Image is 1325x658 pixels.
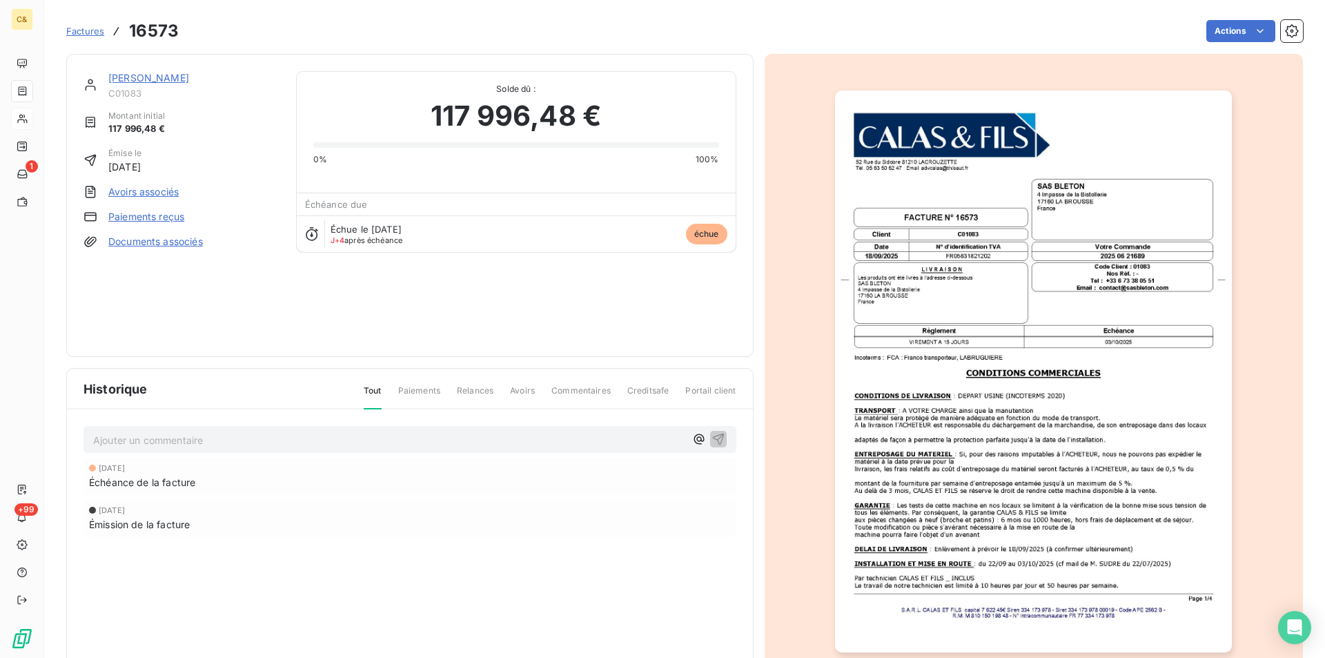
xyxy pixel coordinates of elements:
span: après échéance [331,236,403,244]
span: +99 [14,503,38,516]
span: 100% [696,153,719,166]
span: échue [686,224,727,244]
span: 117 996,48 € [108,122,165,136]
a: [PERSON_NAME] [108,72,189,84]
span: Commentaires [551,385,611,408]
span: Montant initial [108,110,165,122]
span: [DATE] [108,159,141,174]
span: [DATE] [99,464,125,472]
span: Échue le [DATE] [331,224,402,235]
a: Avoirs associés [108,185,179,199]
span: Échéance de la facture [89,475,195,490]
span: Portail client [685,385,736,408]
span: Échéance due [305,199,368,210]
span: Relances [457,385,493,408]
a: Documents associés [108,235,203,249]
img: invoice_thumbnail [835,90,1232,652]
span: [DATE] [99,506,125,514]
span: Émission de la facture [89,517,190,532]
span: 0% [313,153,327,166]
h3: 16573 [129,19,179,43]
span: Historique [84,380,148,398]
span: Solde dû : [313,83,719,95]
img: Logo LeanPay [11,628,33,650]
span: Creditsafe [627,385,669,408]
span: Tout [364,385,382,409]
div: Open Intercom Messenger [1278,611,1311,644]
span: 117 996,48 € [431,95,601,137]
a: Paiements reçus [108,210,184,224]
span: J+4 [331,235,344,245]
span: C01083 [108,88,279,99]
button: Actions [1206,20,1275,42]
span: Paiements [398,385,440,408]
span: 1 [26,160,38,173]
a: Factures [66,24,104,38]
span: Avoirs [510,385,535,408]
div: C& [11,8,33,30]
span: Émise le [108,147,141,159]
span: Factures [66,26,104,37]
